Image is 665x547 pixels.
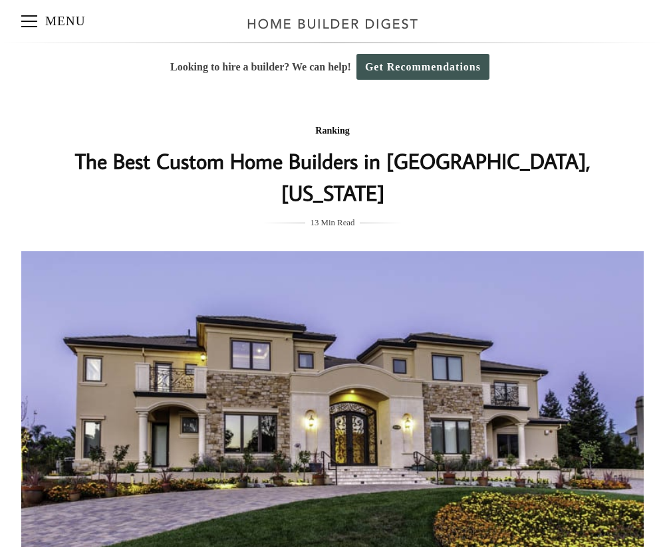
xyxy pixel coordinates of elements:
[21,21,37,22] span: Menu
[356,54,489,80] a: Get Recommendations
[315,126,349,136] a: Ranking
[311,215,355,230] span: 13 Min Read
[241,11,424,37] img: Home Builder Digest
[67,145,598,209] h1: The Best Custom Home Builders in [GEOGRAPHIC_DATA], [US_STATE]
